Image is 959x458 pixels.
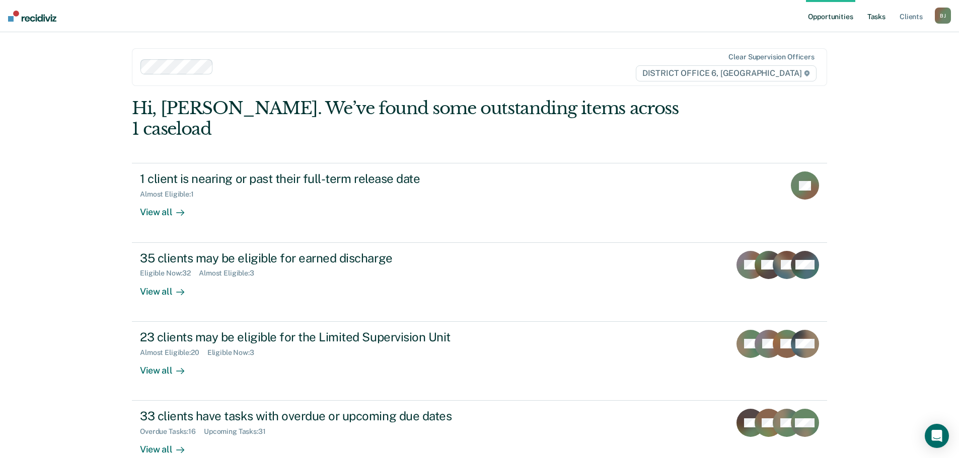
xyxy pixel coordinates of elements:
[199,269,262,278] div: Almost Eligible : 3
[140,199,196,218] div: View all
[935,8,951,24] button: BJ
[925,424,949,448] div: Open Intercom Messenger
[132,322,827,401] a: 23 clients may be eligible for the Limited Supervision UnitAlmost Eligible:20Eligible Now:3View all
[132,163,827,242] a: 1 client is nearing or past their full-term release dateAlmost Eligible:1View all
[140,356,196,376] div: View all
[207,348,262,357] div: Eligible Now : 3
[140,269,199,278] div: Eligible Now : 32
[140,409,493,423] div: 33 clients have tasks with overdue or upcoming due dates
[728,53,814,61] div: Clear supervision officers
[132,98,688,139] div: Hi, [PERSON_NAME]. We’ve found some outstanding items across 1 caseload
[140,171,493,186] div: 1 client is nearing or past their full-term release date
[140,427,204,436] div: Overdue Tasks : 16
[140,278,196,297] div: View all
[140,436,196,455] div: View all
[140,251,493,265] div: 35 clients may be eligible for earned discharge
[8,11,56,22] img: Recidiviz
[636,65,817,81] span: DISTRICT OFFICE 6, [GEOGRAPHIC_DATA]
[935,8,951,24] div: B J
[140,190,202,199] div: Almost Eligible : 1
[204,427,274,436] div: Upcoming Tasks : 31
[140,348,207,357] div: Almost Eligible : 20
[132,243,827,322] a: 35 clients may be eligible for earned dischargeEligible Now:32Almost Eligible:3View all
[140,330,493,344] div: 23 clients may be eligible for the Limited Supervision Unit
